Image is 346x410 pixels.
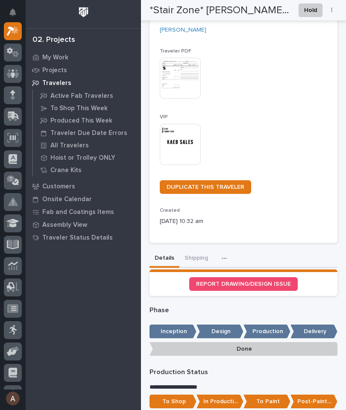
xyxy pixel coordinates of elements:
[150,395,196,409] p: To Shop
[11,9,22,22] div: Notifications
[299,3,323,17] button: Hold
[179,250,213,268] button: Shipping
[50,105,108,112] p: To Shop This Week
[50,92,113,100] p: Active Fab Travelers
[160,180,251,194] a: DUPLICATE THIS TRAVELER
[150,342,337,356] p: Done
[50,129,127,137] p: Traveler Due Date Errors
[42,234,113,242] p: Traveler Status Details
[26,231,141,244] a: Traveler Status Details
[26,218,141,231] a: Assembly View
[33,114,141,126] a: Produced This Week
[50,117,112,125] p: Produced This Week
[4,389,22,407] button: users-avatar
[33,164,141,176] a: Crane Kits
[160,217,327,226] p: [DATE] 10:32 am
[33,139,141,151] a: All Travelers
[160,208,180,213] span: Created
[42,221,87,229] p: Assembly View
[150,306,337,314] p: Phase
[290,325,337,339] p: Delivery
[42,208,114,216] p: Fab and Coatings Items
[243,325,290,339] p: Production
[196,395,243,409] p: In Production
[196,325,243,339] p: Design
[4,3,22,21] button: Notifications
[160,26,206,35] a: [PERSON_NAME]
[189,277,298,291] a: REPORT DRAWING/DESIGN ISSUE
[290,395,337,409] p: Post-Paint Assembly
[150,250,179,268] button: Details
[32,35,75,45] div: 02. Projects
[243,395,290,409] p: To Paint
[26,193,141,205] a: Onsite Calendar
[33,127,141,139] a: Traveler Due Date Errors
[160,114,168,120] span: VIP
[26,64,141,76] a: Projects
[42,196,92,203] p: Onsite Calendar
[26,51,141,64] a: My Work
[26,76,141,89] a: Travelers
[196,281,291,287] span: REPORT DRAWING/DESIGN ISSUE
[42,67,67,74] p: Projects
[33,152,141,164] a: Hoist or Trolley ONLY
[42,183,75,190] p: Customers
[26,180,141,193] a: Customers
[50,142,89,149] p: All Travelers
[50,154,115,162] p: Hoist or Trolley ONLY
[160,17,189,22] span: Coordinator
[76,4,91,20] img: Workspace Logo
[42,79,71,87] p: Travelers
[304,5,317,15] span: Hold
[167,184,244,190] span: DUPLICATE THIS TRAVELER
[26,205,141,218] a: Fab and Coatings Items
[160,49,191,54] span: Traveler PDF
[42,54,68,61] p: My Work
[150,368,337,376] p: Production Status
[150,325,196,339] p: Inception
[33,90,141,102] a: Active Fab Travelers
[33,102,141,114] a: To Shop This Week
[50,167,82,174] p: Crane Kits
[150,4,292,17] h2: *Stair Zone* Kaeb Sales - Straight Stair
